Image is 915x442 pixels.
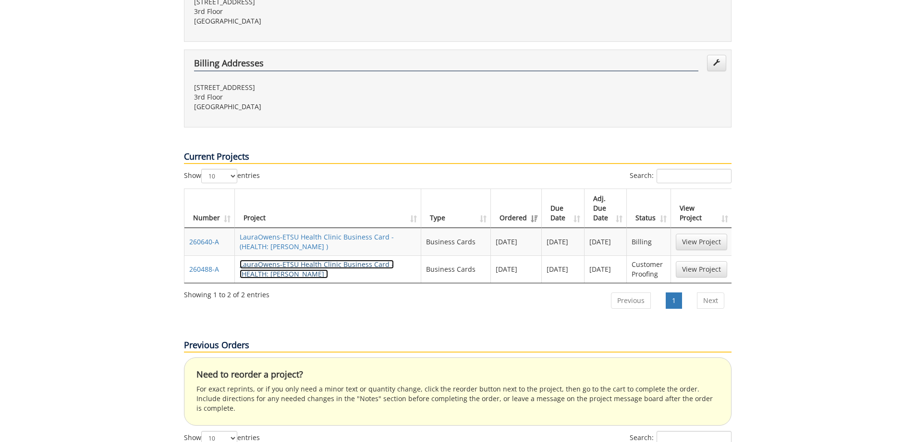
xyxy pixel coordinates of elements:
[671,189,732,228] th: View Project: activate to sort column ascending
[201,169,237,183] select: Showentries
[184,286,269,300] div: Showing 1 to 2 of 2 entries
[194,16,451,26] p: [GEOGRAPHIC_DATA]
[491,189,542,228] th: Ordered: activate to sort column ascending
[627,255,671,283] td: Customer Proofing
[235,189,422,228] th: Project: activate to sort column ascending
[542,255,585,283] td: [DATE]
[240,232,394,251] a: LauraOwens-ETSU Health Clinic Business Card - (HEALTH: [PERSON_NAME] )
[421,189,491,228] th: Type: activate to sort column ascending
[184,339,732,353] p: Previous Orders
[194,83,451,92] p: [STREET_ADDRESS]
[189,237,219,246] a: 260640-A
[491,255,542,283] td: [DATE]
[196,370,719,379] h4: Need to reorder a project?
[707,55,726,71] a: Edit Addresses
[697,292,724,309] a: Next
[194,92,451,102] p: 3rd Floor
[184,151,732,164] p: Current Projects
[627,228,671,255] td: Billing
[542,189,585,228] th: Due Date: activate to sort column ascending
[676,234,727,250] a: View Project
[421,255,491,283] td: Business Cards
[585,228,627,255] td: [DATE]
[240,260,394,278] a: LauraOwens-ETSU Health Clinic Business Card - (HEALTH: [PERSON_NAME] )
[585,189,627,228] th: Adj. Due Date: activate to sort column ascending
[194,7,451,16] p: 3rd Floor
[421,228,491,255] td: Business Cards
[194,102,451,112] p: [GEOGRAPHIC_DATA]
[657,169,732,183] input: Search:
[189,265,219,274] a: 260488-A
[666,292,682,309] a: 1
[676,261,727,278] a: View Project
[196,384,719,413] p: For exact reprints, or if you only need a minor text or quantity change, click the reorder button...
[491,228,542,255] td: [DATE]
[611,292,651,309] a: Previous
[194,59,698,71] h4: Billing Addresses
[184,189,235,228] th: Number: activate to sort column ascending
[627,189,671,228] th: Status: activate to sort column ascending
[542,228,585,255] td: [DATE]
[630,169,732,183] label: Search:
[184,169,260,183] label: Show entries
[585,255,627,283] td: [DATE]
